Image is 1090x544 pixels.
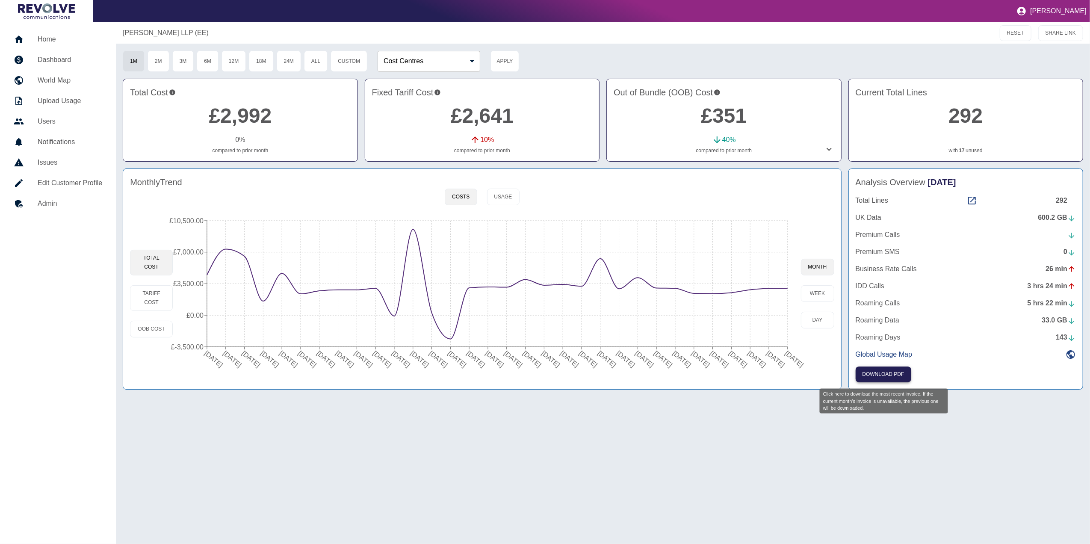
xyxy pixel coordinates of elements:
[7,50,109,70] a: Dashboard
[856,315,899,325] p: Roaming Data
[856,230,1076,240] a: Premium Calls
[856,247,900,257] p: Premium SMS
[856,349,1076,360] a: Global Usage Map
[653,349,674,369] tspan: [DATE]
[856,195,889,206] p: Total Lines
[1038,25,1083,41] button: SHARE LINK
[928,177,956,187] span: [DATE]
[503,349,524,369] tspan: [DATE]
[578,349,599,369] tspan: [DATE]
[521,349,543,369] tspan: [DATE]
[559,349,580,369] tspan: [DATE]
[856,349,913,360] p: Global Usage Map
[765,349,786,369] tspan: [DATE]
[856,230,900,240] p: Premium Calls
[7,91,109,111] a: Upload Usage
[465,349,487,369] tspan: [DATE]
[446,349,468,369] tspan: [DATE]
[801,259,834,275] button: month
[709,349,730,369] tspan: [DATE]
[38,96,102,106] h5: Upload Usage
[172,50,194,72] button: 3M
[123,28,209,38] a: [PERSON_NAME] LLP (EE)
[278,349,299,369] tspan: [DATE]
[1056,332,1076,343] div: 143
[7,70,109,91] a: World Map
[7,132,109,152] a: Notifications
[334,349,355,369] tspan: [DATE]
[1042,315,1076,325] div: 33.0 GB
[856,298,1076,308] a: Roaming Calls5 hrs 22 min
[7,193,109,214] a: Admin
[130,285,173,311] button: Tariff Cost
[38,55,102,65] h5: Dashboard
[727,349,749,369] tspan: [DATE]
[540,349,561,369] tspan: [DATE]
[38,116,102,127] h5: Users
[480,135,494,145] p: 10 %
[856,315,1076,325] a: Roaming Data33.0 GB
[372,147,592,154] p: compared to prior month
[7,173,109,193] a: Edit Customer Profile
[315,349,337,369] tspan: [DATE]
[714,86,721,99] svg: Costs outside of your fixed tariff
[277,50,301,72] button: 24M
[123,50,145,72] button: 1M
[249,50,273,72] button: 18M
[38,198,102,209] h5: Admin
[222,349,243,369] tspan: [DATE]
[353,349,374,369] tspan: [DATE]
[856,332,901,343] p: Roaming Days
[222,50,246,72] button: 12M
[173,280,204,287] tspan: £3,500.00
[1063,247,1076,257] div: 0
[130,321,173,337] button: OOB Cost
[615,349,636,369] tspan: [DATE]
[38,157,102,168] h5: Issues
[1038,213,1076,223] div: 600.2 GB
[7,29,109,50] a: Home
[801,285,834,302] button: week
[7,111,109,132] a: Users
[38,137,102,147] h5: Notifications
[671,349,693,369] tspan: [DATE]
[801,312,834,328] button: day
[856,281,1076,291] a: IDD Calls3 hrs 24 min
[1013,3,1090,20] button: [PERSON_NAME]
[197,50,219,72] button: 6M
[331,50,367,72] button: Custom
[390,349,412,369] tspan: [DATE]
[18,3,75,19] img: Logo
[434,86,441,99] svg: This is your recurring contracted cost
[614,86,834,99] h4: Out of Bundle (OOB) Cost
[856,176,1076,189] h4: Analysis Overview
[186,312,204,319] tspan: £0.00
[948,104,983,127] a: 292
[1056,195,1076,206] div: 292
[1046,264,1076,274] div: 26 min
[169,217,204,225] tspan: £10,500.00
[445,189,477,205] button: Costs
[297,349,318,369] tspan: [DATE]
[1028,298,1076,308] div: 5 hrs 22 min
[856,213,881,223] p: UK Data
[38,75,102,86] h5: World Map
[856,147,1076,154] p: with unused
[7,152,109,173] a: Issues
[856,281,885,291] p: IDD Calls
[1028,281,1076,291] div: 3 hrs 24 min
[959,147,965,154] a: 17
[209,104,272,127] a: £2,992
[240,349,262,369] tspan: [DATE]
[130,147,350,154] p: compared to prior month
[130,250,173,275] button: Total Cost
[409,349,431,369] tspan: [DATE]
[856,298,900,308] p: Roaming Calls
[856,86,1076,99] h4: Current Total Lines
[235,135,245,145] p: 0 %
[38,178,102,188] h5: Edit Customer Profile
[130,86,350,99] h4: Total Cost
[856,264,917,274] p: Business Rate Calls
[130,176,182,189] h4: Monthly Trend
